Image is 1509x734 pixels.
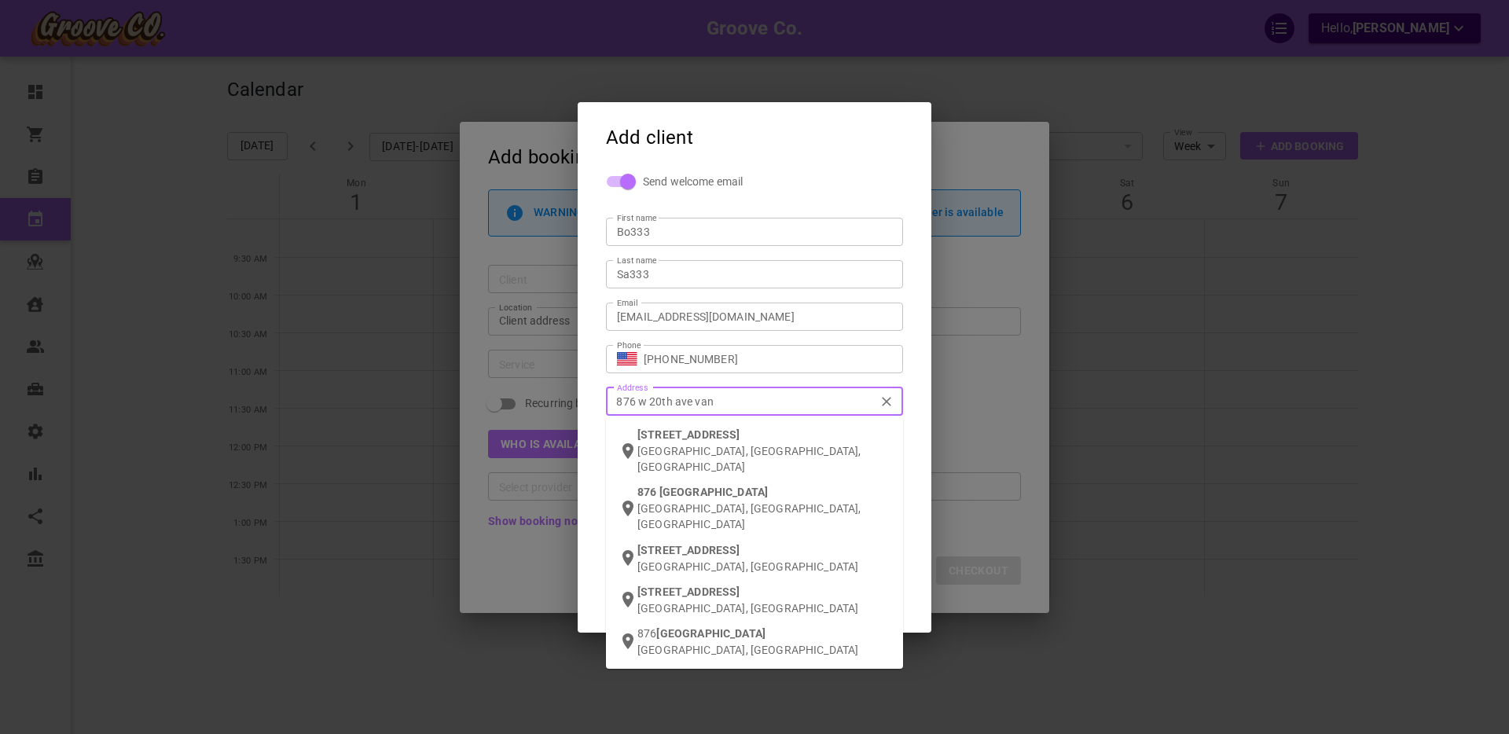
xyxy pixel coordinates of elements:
p: [GEOGRAPHIC_DATA], [GEOGRAPHIC_DATA], [GEOGRAPHIC_DATA] [637,501,890,532]
p: [GEOGRAPHIC_DATA], [GEOGRAPHIC_DATA] [637,600,890,616]
span: [GEOGRAPHIC_DATA] [656,627,766,640]
span: [STREET_ADDRESS] [637,428,740,441]
p: [GEOGRAPHIC_DATA], [GEOGRAPHIC_DATA] [637,642,890,658]
h2: Add client [578,102,931,173]
span: [STREET_ADDRESS] [637,585,740,598]
span: [GEOGRAPHIC_DATA] [659,486,769,498]
span: 876 [637,627,656,640]
label: First name [617,212,656,224]
label: Address [617,382,648,394]
label: Last name [617,255,656,266]
button: Clear [876,391,898,413]
span: [STREET_ADDRESS] [637,544,740,556]
p: [GEOGRAPHIC_DATA], [GEOGRAPHIC_DATA], [GEOGRAPHIC_DATA] [637,443,890,475]
span: 876 [637,486,656,498]
p: [GEOGRAPHIC_DATA], [GEOGRAPHIC_DATA] [637,559,890,574]
span: Send welcome email [643,174,743,189]
input: AddressClear [610,391,883,411]
label: Phone [617,339,641,351]
button: Select country [617,347,637,371]
label: Email [617,297,637,309]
